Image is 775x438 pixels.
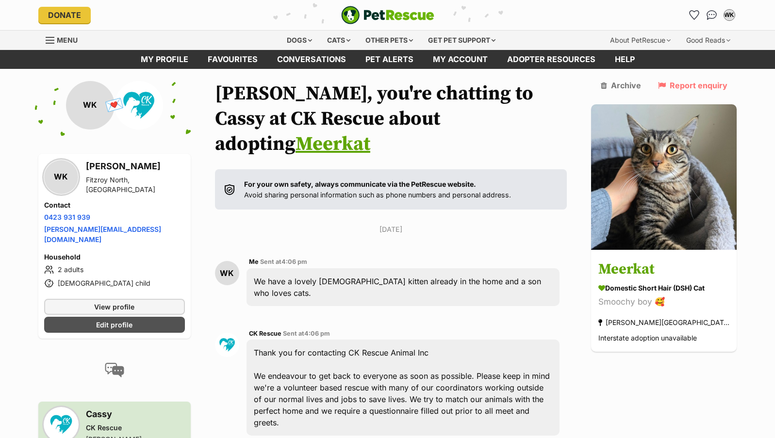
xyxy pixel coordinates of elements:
[679,31,737,50] div: Good Reads
[244,180,476,188] strong: For your own safety, always communicate via the PetRescue website.
[247,268,560,306] div: We have a lovely [DEMOGRAPHIC_DATA] kitten already in the home and a son who loves cats.
[215,261,239,285] div: WK
[591,104,737,250] img: Meerkat
[601,81,641,90] a: Archive
[247,340,560,436] div: Thank you for contacting CK Rescue Animal Inc We endeavour to get back to everyone as soon as pos...
[687,7,737,23] ul: Account quick links
[44,317,185,333] a: Edit profile
[215,81,567,157] h1: [PERSON_NAME], you're chatting to Cassy at CK Rescue about adopting
[598,295,729,308] div: Smoochy boy 🥰
[105,363,124,377] img: conversation-icon-4a6f8262b818ee0b60e3300018af0b2d0b884aa5de6e9bcb8d3d4eeb1a70a7c4.svg
[86,175,185,195] div: Fitzroy North, [GEOGRAPHIC_DATA]
[44,225,161,243] a: [PERSON_NAME][EMAIL_ADDRESS][DOMAIN_NAME]
[687,7,702,23] a: Favourites
[598,259,729,280] h3: Meerkat
[44,213,90,221] a: 0423 931 939
[725,10,734,20] div: WK
[44,160,78,194] div: WK
[86,160,185,173] h3: [PERSON_NAME]
[44,277,185,289] li: [DEMOGRAPHIC_DATA] child
[598,334,697,342] span: Interstate adoption unavailable
[66,81,115,130] div: WK
[283,330,330,337] span: Sent at
[86,407,185,421] h3: Cassy
[44,299,185,315] a: View profile
[244,179,511,200] p: Avoid sharing personal information such as phone numbers and personal address.
[249,330,281,337] span: CK Rescue
[603,31,677,50] div: About PetRescue
[46,31,84,48] a: Menu
[57,36,78,44] span: Menu
[198,50,267,69] a: Favourites
[94,302,134,312] span: View profile
[341,6,434,24] img: logo-e224e6f780fb5917bec1dbf3a21bbac754714ae5b6737aabdf751b685950b380.svg
[249,258,259,265] span: Me
[658,81,727,90] a: Report enquiry
[304,330,330,337] span: 4:06 pm
[598,316,729,329] div: [PERSON_NAME][GEOGRAPHIC_DATA][PERSON_NAME][GEOGRAPHIC_DATA]
[44,264,185,276] li: 2 adults
[722,7,737,23] button: My account
[591,251,737,352] a: Meerkat Domestic Short Hair (DSH) Cat Smoochy boy 🥰 [PERSON_NAME][GEOGRAPHIC_DATA][PERSON_NAME][G...
[131,50,198,69] a: My profile
[341,6,434,24] a: PetRescue
[707,10,717,20] img: chat-41dd97257d64d25036548639549fe6c8038ab92f7586957e7f3b1b290dea8141.svg
[598,283,729,293] div: Domestic Short Hair (DSH) Cat
[359,31,420,50] div: Other pets
[96,320,132,330] span: Edit profile
[103,95,125,115] span: 💌
[215,333,239,357] img: CK Rescue profile pic
[260,258,307,265] span: Sent at
[423,50,497,69] a: My account
[421,31,502,50] div: Get pet support
[320,31,357,50] div: Cats
[38,7,91,23] a: Donate
[704,7,720,23] a: Conversations
[44,200,185,210] h4: Contact
[267,50,356,69] a: conversations
[281,258,307,265] span: 4:06 pm
[296,132,370,156] a: Meerkat
[115,81,163,130] img: CK Rescue profile pic
[86,423,185,433] div: CK Rescue
[605,50,644,69] a: Help
[44,252,185,262] h4: Household
[280,31,319,50] div: Dogs
[215,224,567,234] p: [DATE]
[497,50,605,69] a: Adopter resources
[356,50,423,69] a: Pet alerts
